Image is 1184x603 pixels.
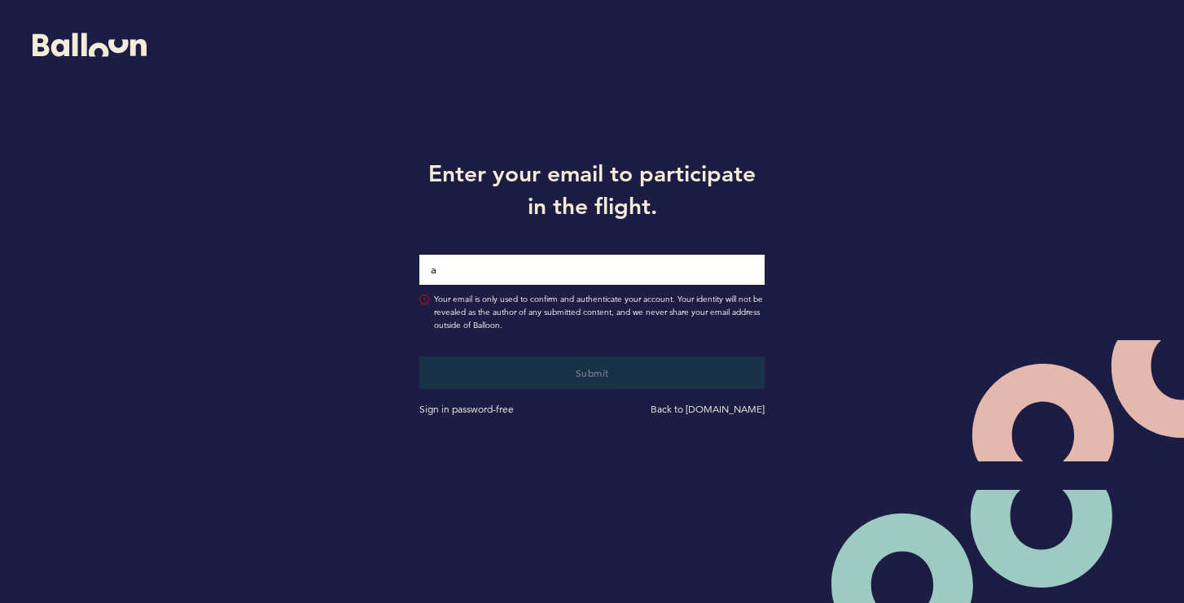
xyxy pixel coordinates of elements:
input: Email [419,255,765,285]
a: Back to [DOMAIN_NAME] [651,403,765,415]
a: Sign in password-free [419,403,514,415]
span: Your email is only used to confirm and authenticate your account. Your identity will not be revea... [434,293,765,332]
span: Submit [576,366,609,379]
button: Submit [419,356,765,389]
h1: Enter your email to participate in the flight. [407,157,778,222]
